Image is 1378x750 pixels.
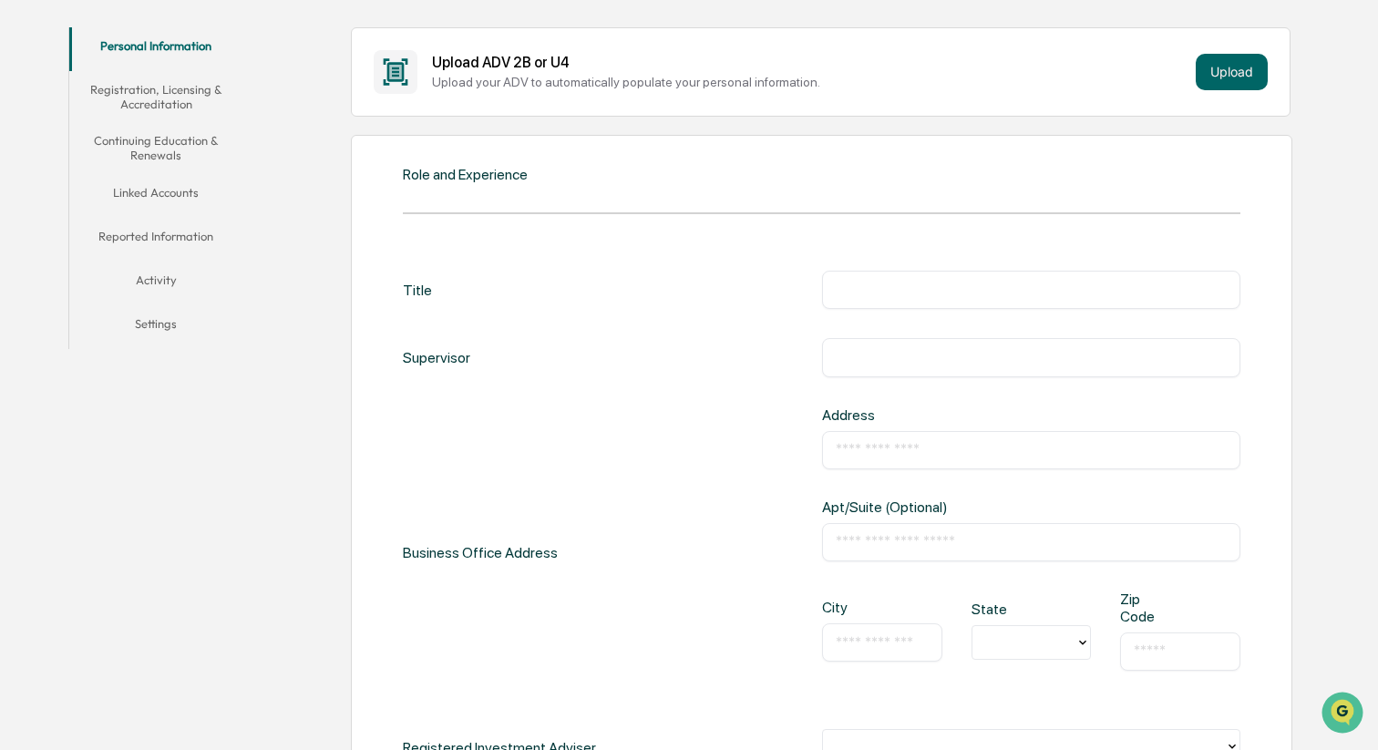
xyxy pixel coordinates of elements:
button: Registration, Licensing & Accreditation [69,71,242,123]
div: Title [403,271,432,309]
button: Personal Information [69,27,242,71]
div: Start new chat [62,139,299,158]
span: Pylon [181,309,221,323]
a: Powered byPylon [129,308,221,323]
div: Apt/Suite (Optional) [822,498,1011,516]
div: secondary tabs example [69,27,242,349]
input: Clear [47,83,301,102]
span: Attestations [150,230,226,248]
a: 🗄️Attestations [125,222,233,255]
button: Activity [69,262,242,305]
div: 🔎 [18,266,33,281]
a: 🖐️Preclearance [11,222,125,255]
button: Start new chat [310,145,332,167]
button: Reported Information [69,218,242,262]
img: 1746055101610-c473b297-6a78-478c-a979-82029cc54cd1 [18,139,51,172]
button: Continuing Education & Renewals [69,122,242,174]
a: 🔎Data Lookup [11,257,122,290]
div: Role and Experience [403,166,528,183]
div: 🗄️ [132,231,147,246]
span: Preclearance [36,230,118,248]
p: How can we help? [18,38,332,67]
span: Data Lookup [36,264,115,283]
iframe: Open customer support [1320,690,1369,739]
div: State [972,601,1025,618]
div: Address [822,406,1011,424]
button: Linked Accounts [69,174,242,218]
button: Settings [69,305,242,349]
div: Zip Code [1120,591,1174,625]
div: Supervisor [403,338,470,376]
div: We're offline, we'll be back soon [62,158,238,172]
div: City [822,599,876,616]
div: Upload your ADV to automatically populate your personal information. [432,75,1188,89]
div: Business Office Address [403,406,558,700]
div: 🖐️ [18,231,33,246]
button: Upload [1196,54,1268,90]
div: Upload ADV 2B or U4 [432,54,1188,71]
